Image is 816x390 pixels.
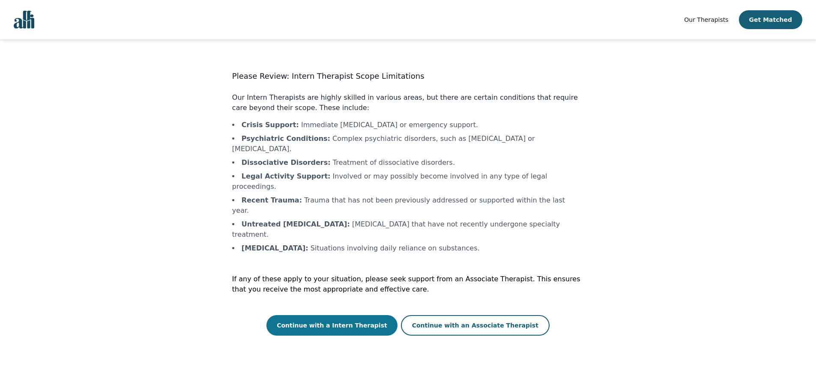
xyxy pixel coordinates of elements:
[684,15,728,25] a: Our Therapists
[242,244,308,252] b: [MEDICAL_DATA] :
[232,92,584,113] p: Our Intern Therapists are highly skilled in various areas, but there are certain conditions that ...
[684,16,728,23] span: Our Therapists
[242,196,302,204] b: Recent Trauma :
[242,134,330,143] b: Psychiatric Conditions :
[232,171,584,192] li: Involved or may possibly become involved in any type of legal proceedings.
[14,11,34,29] img: alli logo
[232,219,584,240] li: [MEDICAL_DATA] that have not recently undergone specialty treatment.
[242,172,331,180] b: Legal Activity Support :
[232,134,584,154] li: Complex psychiatric disorders, such as [MEDICAL_DATA] or [MEDICAL_DATA].
[266,315,398,336] button: Continue with a Intern Therapist
[232,195,584,216] li: Trauma that has not been previously addressed or supported within the last year.
[242,220,350,228] b: Untreated [MEDICAL_DATA] :
[739,10,802,29] button: Get Matched
[232,243,584,253] li: Situations involving daily reliance on substances.
[242,121,299,129] b: Crisis Support :
[232,274,584,295] p: If any of these apply to your situation, please seek support from an Associate Therapist. This en...
[232,158,584,168] li: Treatment of dissociative disorders.
[232,120,584,130] li: Immediate [MEDICAL_DATA] or emergency support.
[242,158,331,167] b: Dissociative Disorders :
[401,315,550,336] button: Continue with an Associate Therapist
[232,70,584,82] h3: Please Review: Intern Therapist Scope Limitations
